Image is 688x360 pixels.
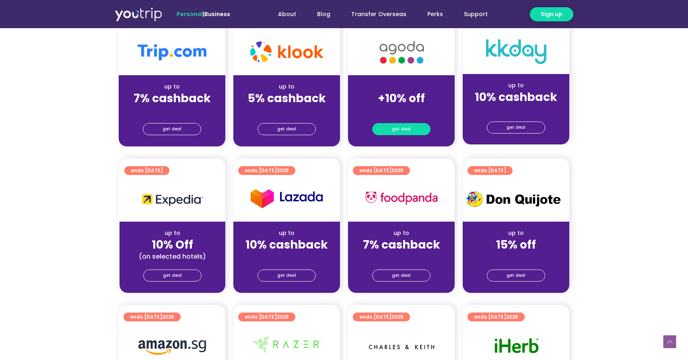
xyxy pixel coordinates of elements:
strong: 15% off [496,237,536,253]
a: get deal [257,269,316,282]
a: Blog [307,7,341,22]
span: 2025 [162,313,174,320]
span: Sign up [541,10,562,19]
span: get deal [163,123,181,135]
span: ends [DATE] [359,313,404,321]
a: Business [204,10,230,18]
a: ends [DATE] [468,166,513,175]
nav: Menu [252,7,498,22]
span: | [177,10,230,18]
span: get deal [392,270,411,281]
a: get deal [487,269,545,282]
div: (for stays only) [469,252,563,261]
span: get deal [507,270,525,281]
div: up to [469,81,563,90]
a: get deal [143,123,201,135]
span: get deal [392,123,411,135]
strong: 7% cashback [363,237,440,253]
span: Personal [177,10,203,18]
div: (for stays only) [354,252,448,261]
span: 2025 [277,167,289,174]
a: About [268,7,307,22]
div: (on selected hotels) [126,252,219,261]
div: (for stays only) [240,252,334,261]
a: ends [DATE]2025 [124,313,181,321]
div: (for stays only) [354,106,448,114]
a: Sign up [530,7,573,21]
span: ends [DATE] [245,313,289,321]
a: get deal [487,121,545,134]
span: ends [DATE] [245,166,289,175]
span: ends [DATE] [130,313,174,321]
strong: 10% cashback [245,237,328,253]
div: up to [469,229,563,237]
strong: 5% cashback [248,91,326,106]
a: get deal [372,269,431,282]
div: (for stays only) [469,105,563,113]
div: up to [240,229,334,237]
a: ends [DATE]2025 [238,166,295,175]
span: get deal [277,270,296,281]
a: get deal [372,123,431,135]
strong: +10% off [378,91,425,106]
div: up to [126,229,219,237]
span: 2025 [506,313,518,320]
a: ends [DATE]2025 [468,313,525,321]
a: ends [DATE]2025 [353,166,410,175]
strong: 10% Off [152,237,193,253]
span: 2025 [391,313,404,320]
strong: 10% cashback [475,89,557,105]
div: up to [125,82,219,91]
div: up to [240,82,334,91]
span: get deal [507,122,525,133]
span: get deal [277,123,296,135]
span: ends [DATE] [359,166,404,175]
span: ends [DATE] [131,166,163,175]
strong: 7% cashback [134,91,211,106]
span: up to [394,82,409,91]
a: ends [DATE]2025 [353,313,410,321]
a: Perks [417,7,453,22]
span: 2025 [391,167,404,174]
div: (for stays only) [240,106,334,114]
a: get deal [143,269,202,282]
a: Support [453,7,498,22]
a: ends [DATE] [124,166,169,175]
span: ends [DATE] [474,313,518,321]
a: ends [DATE]2025 [238,313,295,321]
span: get deal [163,270,182,281]
span: 2025 [277,313,289,320]
div: (for stays only) [125,106,219,114]
a: Transfer Overseas [341,7,417,22]
div: up to [354,229,448,237]
a: get deal [257,123,316,135]
span: ends [DATE] [474,166,506,175]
